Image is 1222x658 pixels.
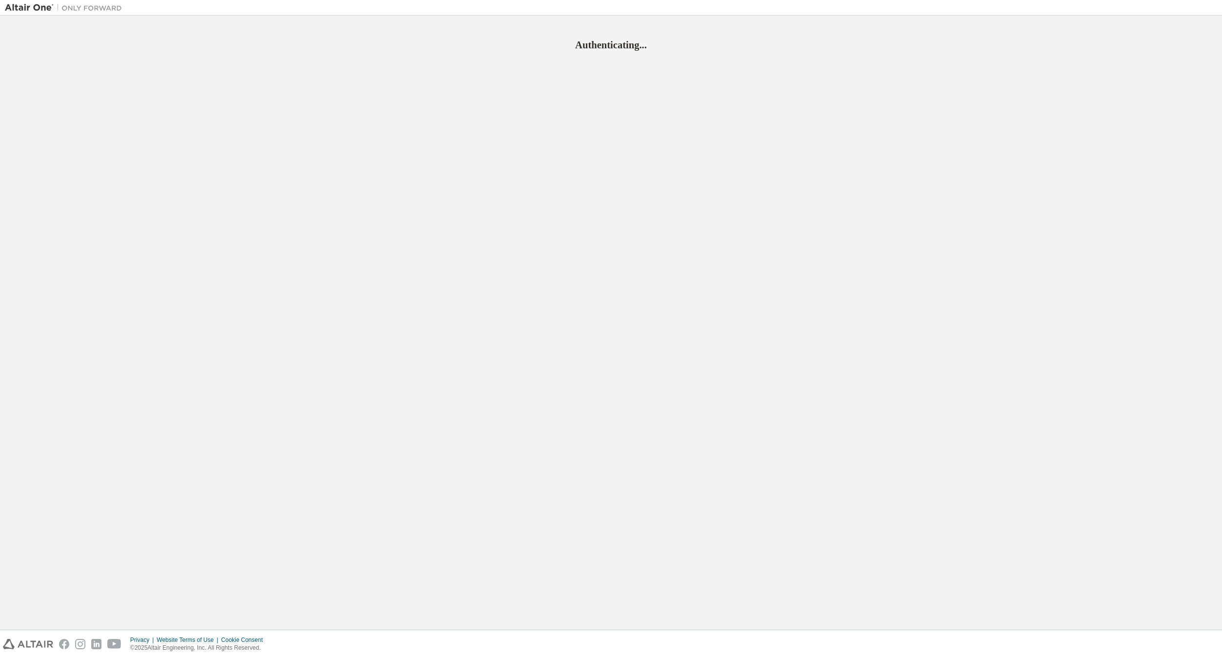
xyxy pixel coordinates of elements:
[130,636,157,644] div: Privacy
[75,639,85,649] img: instagram.svg
[3,639,53,649] img: altair_logo.svg
[157,636,221,644] div: Website Terms of Use
[221,636,268,644] div: Cookie Consent
[130,644,269,652] p: © 2025 Altair Engineering, Inc. All Rights Reserved.
[107,639,121,649] img: youtube.svg
[91,639,101,649] img: linkedin.svg
[5,3,127,13] img: Altair One
[5,39,1217,51] h2: Authenticating...
[59,639,69,649] img: facebook.svg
